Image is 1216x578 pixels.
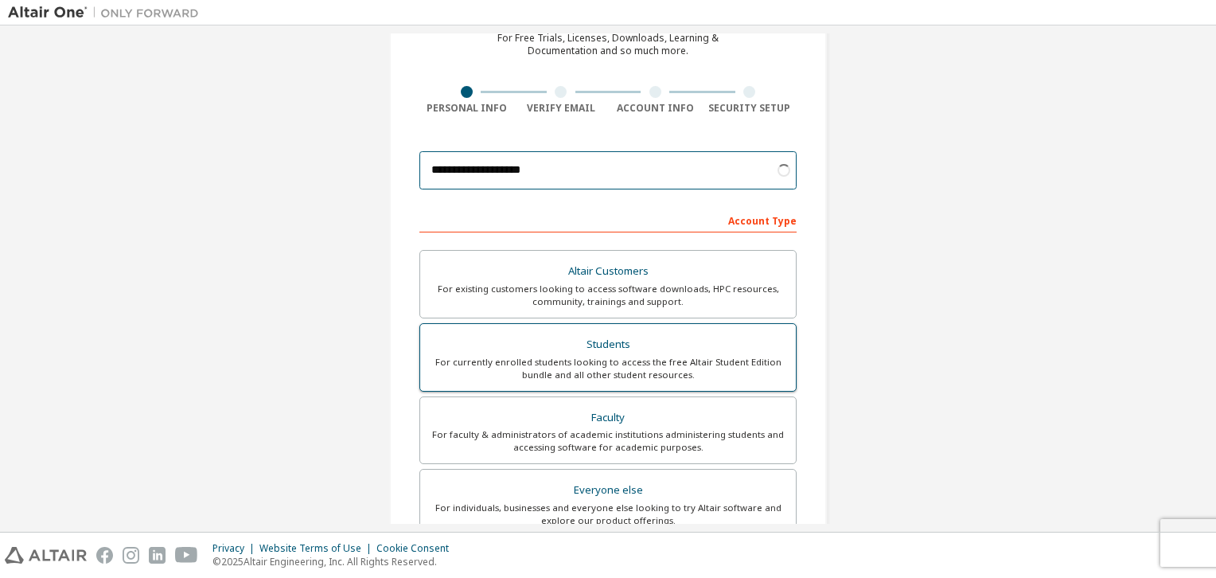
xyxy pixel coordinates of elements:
div: Privacy [212,542,259,555]
img: linkedin.svg [149,547,166,564]
div: Account Type [419,207,797,232]
img: Altair One [8,5,207,21]
div: Cookie Consent [376,542,458,555]
div: Account Info [608,102,703,115]
div: For faculty & administrators of academic institutions administering students and accessing softwa... [430,428,786,454]
div: For existing customers looking to access software downloads, HPC resources, community, trainings ... [430,283,786,308]
div: Verify Email [514,102,609,115]
img: altair_logo.svg [5,547,87,564]
img: facebook.svg [96,547,113,564]
p: © 2025 Altair Engineering, Inc. All Rights Reserved. [212,555,458,568]
div: For individuals, businesses and everyone else looking to try Altair software and explore our prod... [430,502,786,527]
div: Personal Info [419,102,514,115]
div: For Free Trials, Licenses, Downloads, Learning & Documentation and so much more. [497,32,719,57]
div: Everyone else [430,479,786,502]
div: For currently enrolled students looking to access the free Altair Student Edition bundle and all ... [430,356,786,381]
div: Altair Customers [430,260,786,283]
div: Website Terms of Use [259,542,376,555]
div: Faculty [430,407,786,429]
div: Students [430,334,786,356]
img: instagram.svg [123,547,139,564]
img: youtube.svg [175,547,198,564]
div: Security Setup [703,102,797,115]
